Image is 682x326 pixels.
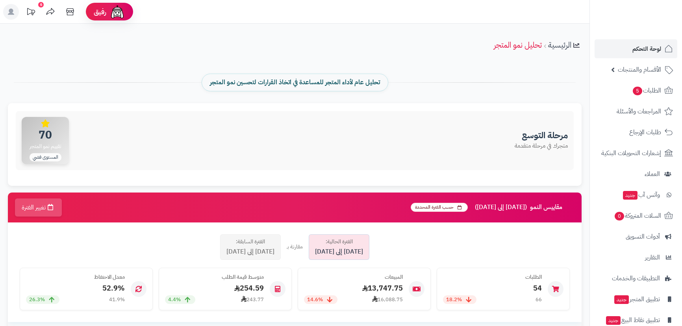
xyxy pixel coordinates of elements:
[615,212,624,220] span: 0
[536,296,542,304] div: 66
[372,296,403,304] div: 16,088.75
[411,203,468,212] span: حسب الفترة المحددة
[612,273,660,284] span: التطبيقات والخدمات
[315,247,363,256] span: [DATE] إلى [DATE]
[26,274,125,280] h4: معدل الاحتفاظ
[29,296,45,304] span: 26.3%
[27,130,64,141] span: 70
[595,269,677,288] a: التطبيقات والخدمات
[515,142,568,150] p: متجرك في مرحلة متقدمة
[595,102,677,121] a: المراجعات والأسئلة
[446,296,462,304] span: 18.2%
[236,238,265,246] span: الفترة السابقة:
[595,206,677,225] a: السلات المتروكة0
[307,296,323,304] span: 14.6%
[411,203,576,212] h3: مقاييس النمو
[494,39,542,51] a: تحليل نمو المتجر
[168,296,181,304] span: 4.4%
[614,210,661,221] span: السلات المتروكة
[595,248,677,267] a: التقارير
[109,4,125,20] img: ai-face.png
[595,123,677,142] a: طلبات الإرجاع
[94,7,106,17] span: رفيق
[626,231,660,242] span: أدوات التسويق
[601,148,661,159] span: إشعارات التحويلات البنكية
[645,169,660,180] span: العملاء
[606,316,621,325] span: جديد
[614,295,629,304] span: جديد
[30,153,61,161] span: المستوى فضي
[443,283,542,293] div: 54
[165,283,264,293] div: 254.59
[595,227,677,246] a: أدوات التسويق
[515,131,568,140] h3: مرحلة التوسع
[21,4,41,22] a: تحديثات المنصة
[645,252,660,263] span: التقارير
[443,274,542,280] h4: الطلبات
[595,144,677,163] a: إشعارات التحويلات البنكية
[617,106,661,117] span: المراجعات والأسئلة
[632,85,661,96] span: الطلبات
[595,165,677,183] a: العملاء
[632,43,661,54] span: لوحة التحكم
[613,294,660,305] span: تطبيق المتجر
[304,283,403,293] div: 13,747.75
[629,127,661,138] span: طلبات الإرجاع
[210,78,380,87] span: تحليل عام لأداء المتجر للمساعدة في اتخاذ القرارات لتحسين نمو المتجر
[287,243,303,251] div: مقارنة بـ
[165,274,264,280] h4: متوسط قيمة الطلب
[15,198,62,217] button: تغيير الفترة
[226,247,274,256] span: [DATE] إلى [DATE]
[595,81,677,100] a: الطلبات5
[241,296,264,304] div: 243.77
[605,315,660,326] span: تطبيق نقاط البيع
[628,22,675,39] img: logo-2.png
[595,39,677,58] a: لوحة التحكم
[304,274,403,280] h4: المبيعات
[623,191,638,200] span: جديد
[548,39,571,51] a: الرئيسية
[618,64,661,75] span: الأقسام والمنتجات
[326,238,353,246] span: الفترة الحالية:
[27,142,64,151] span: تقييم نمو المتجر
[595,185,677,204] a: وآتس آبجديد
[595,290,677,309] a: تطبيق المتجرجديد
[26,283,125,293] div: 52.9%
[109,296,125,304] div: 41.9%
[633,87,642,95] span: 5
[622,189,660,200] span: وآتس آب
[38,2,44,7] div: 6
[475,204,527,211] span: ([DATE] إلى [DATE])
